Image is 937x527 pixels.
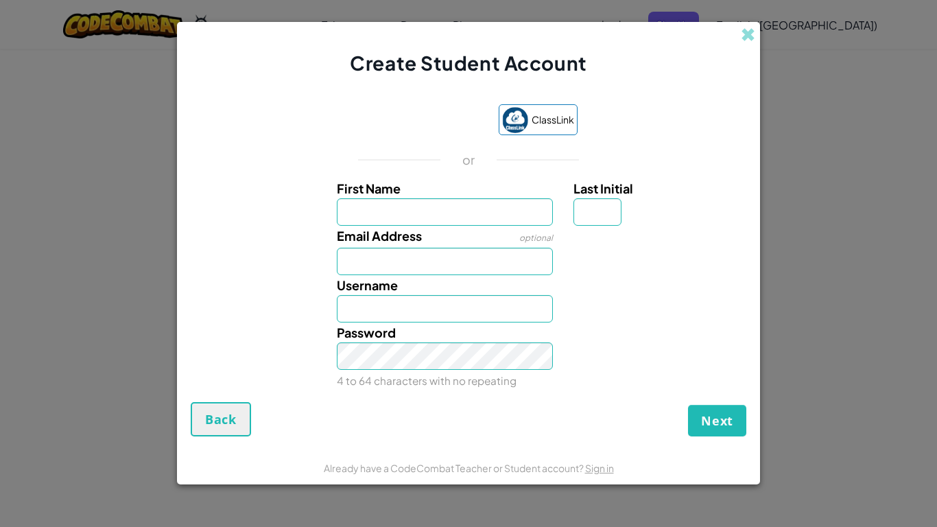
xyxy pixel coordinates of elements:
small: 4 to 64 characters with no repeating [337,374,517,387]
button: Back [191,402,251,436]
span: Create Student Account [350,51,586,75]
span: optional [519,233,553,243]
span: Back [205,411,237,428]
img: classlink-logo-small.png [502,107,528,133]
span: Last Initial [573,180,633,196]
span: ClassLink [532,110,574,130]
p: or [462,152,475,168]
button: Next [688,405,746,436]
span: Already have a CodeCombat Teacher or Student account? [324,462,585,474]
iframe: Sign in with Google Button [353,106,492,137]
span: First Name [337,180,401,196]
span: Email Address [337,228,422,244]
span: Username [337,277,398,293]
span: Next [701,412,733,429]
a: Sign in [585,462,614,474]
span: Password [337,325,396,340]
